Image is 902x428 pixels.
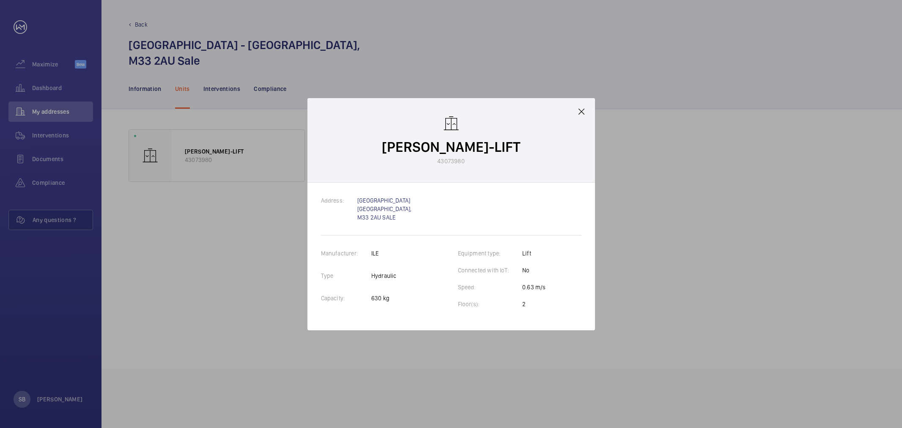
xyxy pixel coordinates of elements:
[371,249,397,258] p: ILE
[321,250,371,257] label: Manufacturer:
[522,266,546,274] p: No
[458,267,522,274] label: Connected with IoT:
[437,157,464,165] p: 43073980
[321,295,359,302] label: Capacity:
[321,272,347,279] label: Type
[522,300,546,308] p: 2
[321,197,357,204] label: Address:
[522,283,546,291] p: 0.63 m/s
[458,301,493,307] label: Floor(s):
[371,294,397,302] p: 630 kg
[458,284,489,291] label: Speed:
[357,197,411,221] a: [GEOGRAPHIC_DATA] [GEOGRAPHIC_DATA], M33 2AU SALE
[522,249,546,258] p: Lift
[371,272,397,280] p: Hydraulic
[382,137,521,157] p: [PERSON_NAME]-LIFT
[458,250,514,257] label: Equipment type:
[443,115,460,132] img: elevator.svg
